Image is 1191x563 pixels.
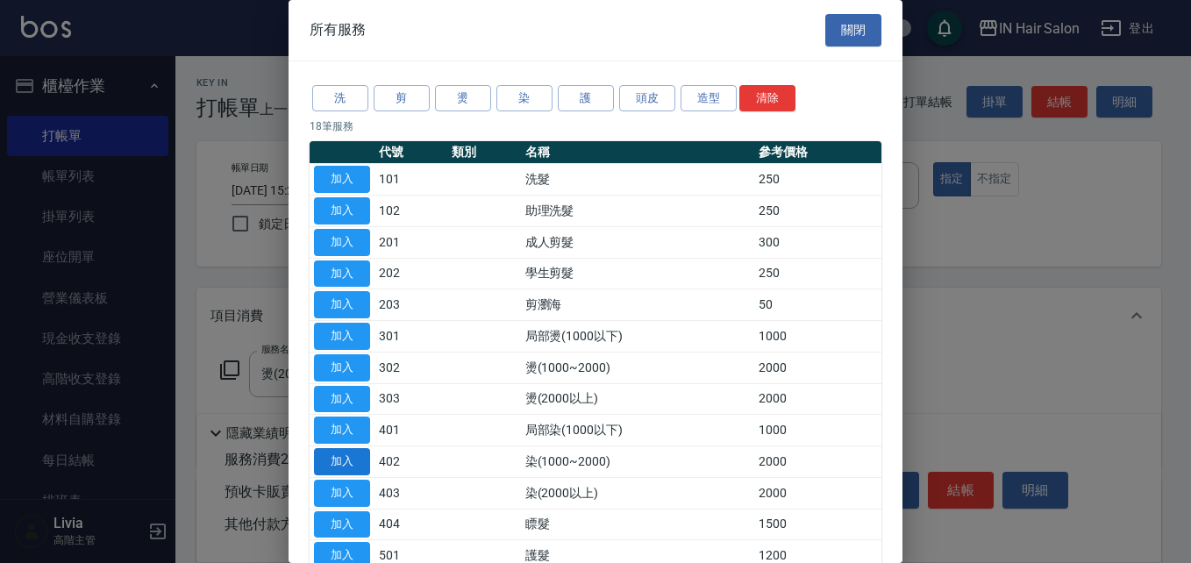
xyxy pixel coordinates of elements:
[374,226,447,258] td: 201
[825,14,881,46] button: 關閉
[619,85,675,112] button: 頭皮
[754,352,881,383] td: 2000
[521,258,755,289] td: 學生剪髮
[754,258,881,289] td: 250
[496,85,553,112] button: 染
[521,383,755,415] td: 燙(2000以上)
[521,477,755,509] td: 染(2000以上)
[754,226,881,258] td: 300
[558,85,614,112] button: 護
[754,141,881,164] th: 參考價格
[754,509,881,540] td: 1500
[754,477,881,509] td: 2000
[374,164,447,196] td: 101
[521,141,755,164] th: 名稱
[314,291,370,318] button: 加入
[521,289,755,321] td: 剪瀏海
[521,226,755,258] td: 成人剪髮
[314,417,370,444] button: 加入
[374,383,447,415] td: 303
[521,509,755,540] td: 瞟髮
[374,196,447,227] td: 102
[314,260,370,288] button: 加入
[435,85,491,112] button: 燙
[314,354,370,381] button: 加入
[314,448,370,475] button: 加入
[754,321,881,353] td: 1000
[314,386,370,413] button: 加入
[521,196,755,227] td: 助理洗髮
[521,164,755,196] td: 洗髮
[310,118,881,134] p: 18 筆服務
[374,477,447,509] td: 403
[374,85,430,112] button: 剪
[754,196,881,227] td: 250
[754,289,881,321] td: 50
[314,166,370,193] button: 加入
[754,415,881,446] td: 1000
[312,85,368,112] button: 洗
[739,85,795,112] button: 清除
[374,321,447,353] td: 301
[521,446,755,478] td: 染(1000~2000)
[374,509,447,540] td: 404
[374,289,447,321] td: 203
[681,85,737,112] button: 造型
[374,258,447,289] td: 202
[521,352,755,383] td: 燙(1000~2000)
[374,446,447,478] td: 402
[310,21,366,39] span: 所有服務
[754,164,881,196] td: 250
[314,323,370,350] button: 加入
[374,415,447,446] td: 401
[754,383,881,415] td: 2000
[314,511,370,538] button: 加入
[374,141,447,164] th: 代號
[521,415,755,446] td: 局部染(1000以下)
[447,141,520,164] th: 類別
[521,321,755,353] td: 局部燙(1000以下)
[314,229,370,256] button: 加入
[374,352,447,383] td: 302
[314,197,370,224] button: 加入
[754,446,881,478] td: 2000
[314,480,370,507] button: 加入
